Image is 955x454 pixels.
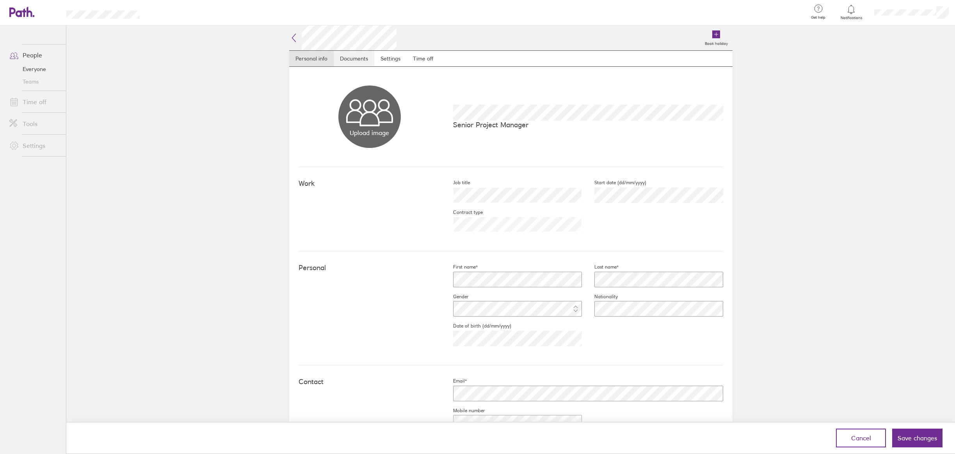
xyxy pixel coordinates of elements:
a: Documents [334,51,374,66]
label: Email* [441,378,467,384]
button: Save changes [892,429,943,447]
span: Get help [806,15,831,20]
p: Senior Project Manager [453,121,723,129]
a: Book holiday [700,25,733,50]
a: Everyone [3,63,66,75]
label: Nationality [582,294,618,300]
label: First name* [441,264,478,270]
label: Last name* [582,264,619,270]
span: Cancel [851,434,871,442]
label: Book holiday [700,39,733,46]
a: Notifications [839,4,864,20]
span: Notifications [839,16,864,20]
a: Time off [3,94,66,110]
label: Gender [441,294,469,300]
a: Settings [374,51,407,66]
span: Save changes [898,434,937,442]
a: Time off [407,51,439,66]
h4: Personal [299,264,441,272]
button: Cancel [836,429,886,447]
a: People [3,47,66,63]
label: Job title [441,180,470,186]
label: Start date (dd/mm/yyyy) [582,180,646,186]
a: Settings [3,138,66,153]
label: Date of birth (dd/mm/yyyy) [441,323,511,329]
a: Personal info [289,51,334,66]
label: Contract type [441,209,483,215]
h4: Contact [299,378,441,386]
h4: Work [299,180,441,188]
a: Tools [3,116,66,132]
label: Mobile number [441,408,485,414]
a: Teams [3,75,66,88]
